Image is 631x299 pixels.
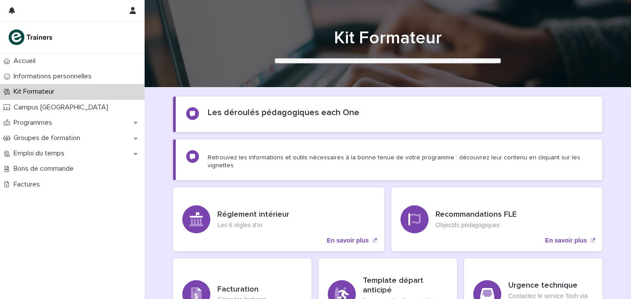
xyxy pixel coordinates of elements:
p: Groupes de formation [10,134,87,142]
p: Factures [10,180,47,189]
h3: Recommandations FLE [436,210,517,220]
p: Informations personnelles [10,72,99,81]
h3: Template départ anticipé [363,276,448,295]
p: Programmes [10,119,59,127]
p: Les 6 règles d'or [217,222,289,229]
p: Bons de commande [10,165,81,173]
a: En savoir plus [391,187,603,251]
p: Accueil [10,57,43,65]
p: Campus [GEOGRAPHIC_DATA] [10,103,115,112]
h1: Kit Formateur [173,28,603,49]
p: Kit Formateur [10,88,61,96]
p: Emploi du temps [10,149,71,158]
p: En savoir plus [327,237,369,244]
img: K0CqGN7SDeD6s4JG8KQk [7,28,55,46]
p: Objectifs pédagogiques [436,222,517,229]
h3: Facturation [217,285,266,295]
a: En savoir plus [173,187,384,251]
h2: Les déroulés pédagogiques each One [208,107,359,118]
h3: Urgence technique [508,281,593,291]
p: En savoir plus [545,237,587,244]
p: Retrouvez les informations et outils nécessaires à la bonne tenue de votre programme : découvrez ... [208,154,592,169]
h3: Réglement intérieur [217,210,289,220]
